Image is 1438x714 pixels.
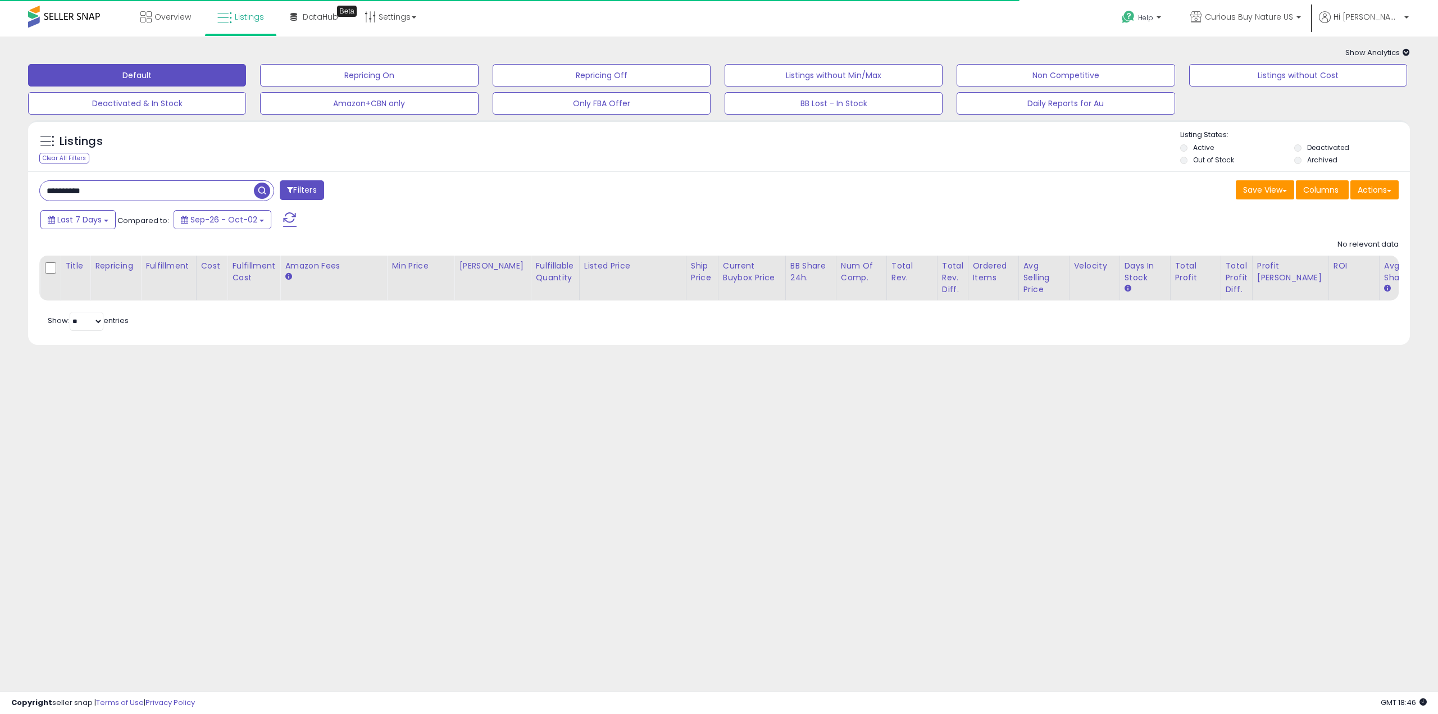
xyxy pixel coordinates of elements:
[493,92,711,115] button: Only FBA Offer
[942,260,963,295] div: Total Rev. Diff.
[1334,260,1375,272] div: ROI
[1226,260,1248,295] div: Total Profit Diff.
[285,272,292,282] small: Amazon Fees.
[1023,260,1064,295] div: Avg Selling Price
[1319,11,1409,37] a: Hi [PERSON_NAME]
[1236,180,1294,199] button: Save View
[535,260,574,284] div: Fulfillable Quantity
[1125,284,1131,294] small: Days In Stock.
[973,260,1014,284] div: Ordered Items
[691,260,713,284] div: Ship Price
[60,134,103,149] h5: Listings
[48,315,129,326] span: Show: entries
[1138,13,1153,22] span: Help
[337,6,357,17] div: Tooltip anchor
[190,214,257,225] span: Sep-26 - Oct-02
[1337,239,1399,250] div: No relevant data
[1257,260,1324,284] div: Profit [PERSON_NAME]
[1175,260,1216,284] div: Total Profit
[285,260,382,272] div: Amazon Fees
[1189,64,1407,87] button: Listings without Cost
[303,11,338,22] span: DataHub
[1121,10,1135,24] i: Get Help
[1180,130,1410,140] p: Listing States:
[40,210,116,229] button: Last 7 Days
[1125,260,1166,284] div: Days In Stock
[1334,11,1401,22] span: Hi [PERSON_NAME]
[145,260,191,272] div: Fulfillment
[957,64,1175,87] button: Non Competitive
[725,92,943,115] button: BB Lost - In Stock
[891,260,932,284] div: Total Rev.
[65,260,85,272] div: Title
[957,92,1175,115] button: Daily Reports for Au
[232,260,275,284] div: Fulfillment Cost
[95,260,136,272] div: Repricing
[260,64,478,87] button: Repricing On
[154,11,191,22] span: Overview
[584,260,681,272] div: Listed Price
[1307,143,1349,152] label: Deactivated
[28,64,246,87] button: Default
[280,180,324,200] button: Filters
[1303,184,1339,195] span: Columns
[841,260,882,284] div: Num of Comp.
[117,215,169,226] span: Compared to:
[1205,11,1293,22] span: Curious Buy Nature US
[1345,47,1410,58] span: Show Analytics
[1350,180,1399,199] button: Actions
[493,64,711,87] button: Repricing Off
[1307,155,1337,165] label: Archived
[725,64,943,87] button: Listings without Min/Max
[28,92,246,115] button: Deactivated & In Stock
[723,260,781,284] div: Current Buybox Price
[1074,260,1115,272] div: Velocity
[260,92,478,115] button: Amazon+CBN only
[1384,284,1391,294] small: Avg BB Share.
[1384,260,1425,284] div: Avg BB Share
[174,210,271,229] button: Sep-26 - Oct-02
[57,214,102,225] span: Last 7 Days
[1296,180,1349,199] button: Columns
[235,11,264,22] span: Listings
[201,260,223,272] div: Cost
[1193,155,1234,165] label: Out of Stock
[790,260,831,284] div: BB Share 24h.
[39,153,89,163] div: Clear All Filters
[1193,143,1214,152] label: Active
[392,260,449,272] div: Min Price
[1113,2,1172,37] a: Help
[459,260,526,272] div: [PERSON_NAME]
